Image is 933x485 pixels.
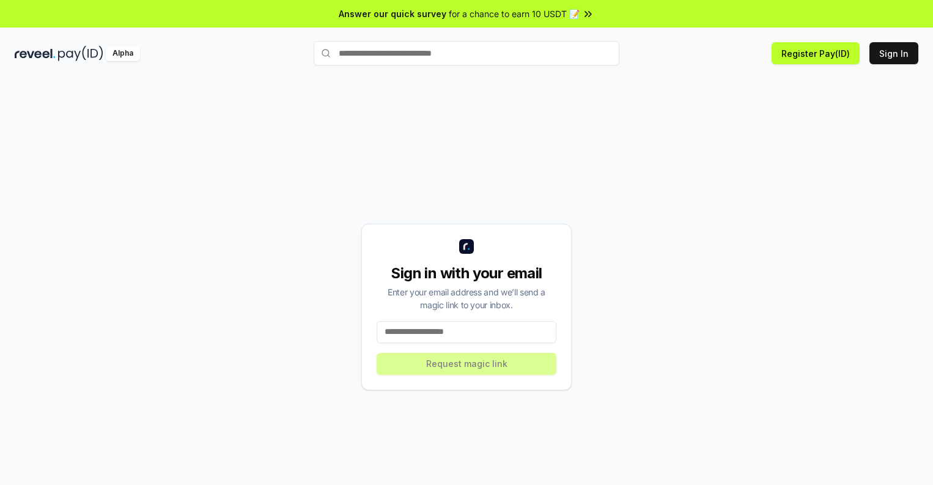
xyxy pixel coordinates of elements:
img: logo_small [459,239,474,254]
button: Register Pay(ID) [772,42,860,64]
img: pay_id [58,46,103,61]
span: for a chance to earn 10 USDT 📝 [449,7,580,20]
div: Sign in with your email [377,264,556,283]
img: reveel_dark [15,46,56,61]
div: Alpha [106,46,140,61]
button: Sign In [869,42,918,64]
div: Enter your email address and we’ll send a magic link to your inbox. [377,286,556,311]
span: Answer our quick survey [339,7,446,20]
